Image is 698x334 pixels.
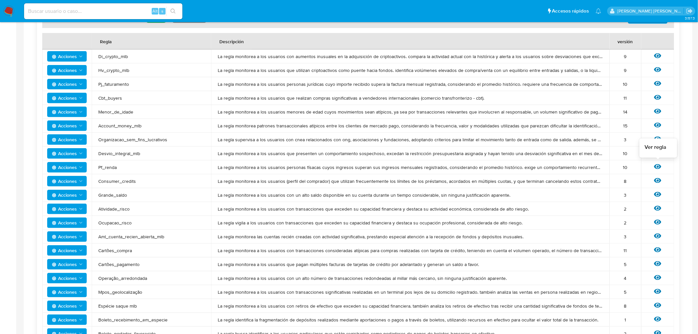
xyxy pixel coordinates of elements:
[152,8,158,14] span: Alt
[552,8,589,15] span: Accesos rápidos
[161,8,163,14] span: s
[645,144,667,151] span: Ver regla
[686,8,693,15] a: Salir
[166,7,180,16] button: search-icon
[596,8,601,14] a: Notificaciones
[24,7,182,16] input: Buscar usuario o caso...
[685,16,695,21] span: 3.157.3
[618,8,684,14] p: mercedes.medrano@mercadolibre.com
